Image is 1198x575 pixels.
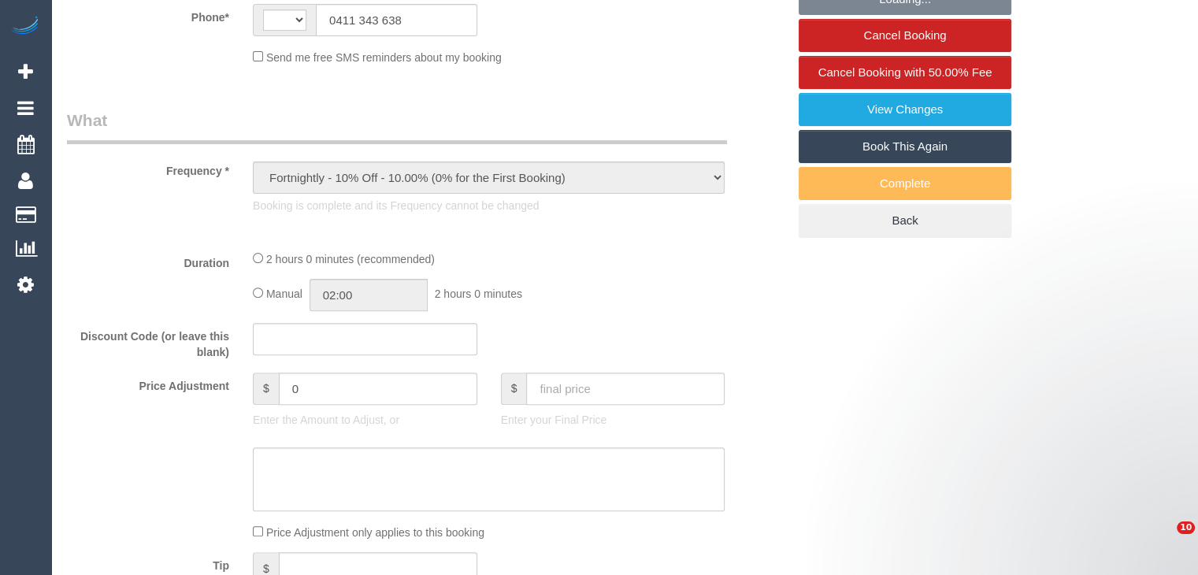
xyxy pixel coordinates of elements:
iframe: Intercom notifications message [883,422,1198,532]
span: 10 [1177,521,1195,534]
iframe: Intercom live chat [1144,521,1182,559]
label: Discount Code (or leave this blank) [55,323,241,360]
span: Manual [266,287,302,300]
p: Booking is complete and its Frequency cannot be changed [253,198,725,213]
span: Price Adjustment only applies to this booking [266,526,484,539]
p: Enter the Amount to Adjust, or [253,412,477,428]
span: 2 hours 0 minutes (recommended) [266,253,435,265]
label: Phone* [55,4,241,25]
label: Duration [55,250,241,271]
a: Book This Again [799,130,1011,163]
input: final price [526,373,725,405]
span: $ [253,373,279,405]
input: Phone* [316,4,477,36]
a: View Changes [799,93,1011,126]
span: $ [501,373,527,405]
span: Send me free SMS reminders about my booking [266,51,502,64]
p: Enter your Final Price [501,412,725,428]
label: Price Adjustment [55,373,241,394]
span: 2 hours 0 minutes [435,287,522,300]
label: Frequency * [55,158,241,179]
a: Cancel Booking [799,19,1011,52]
span: Cancel Booking with 50.00% Fee [818,65,992,79]
legend: What [67,109,727,144]
img: Automaid Logo [9,16,41,38]
label: Tip [55,552,241,573]
a: Cancel Booking with 50.00% Fee [799,56,1011,89]
a: Back [799,204,1011,237]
